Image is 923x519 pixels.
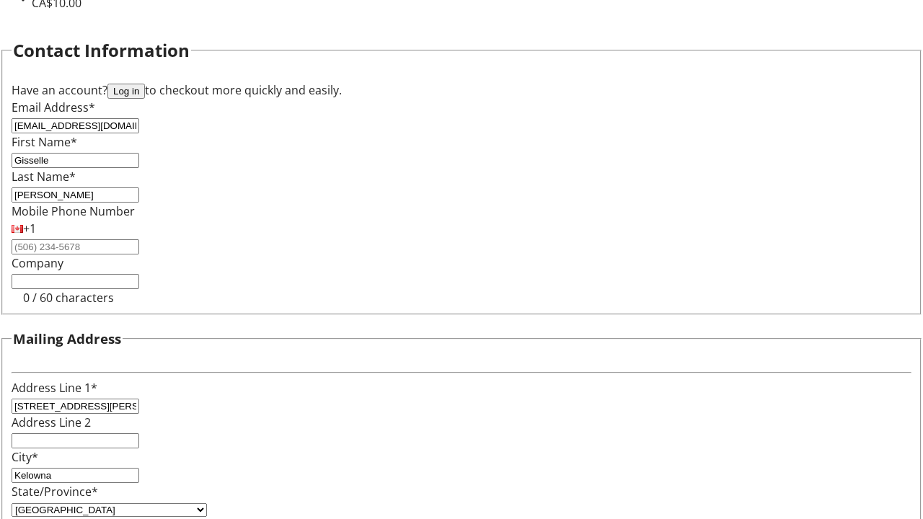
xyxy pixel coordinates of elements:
input: Address [12,399,139,414]
label: Address Line 2 [12,414,91,430]
label: State/Province* [12,484,98,500]
label: Address Line 1* [12,380,97,396]
tr-character-limit: 0 / 60 characters [23,290,114,306]
label: Company [12,255,63,271]
label: City* [12,449,38,465]
h3: Mailing Address [13,329,121,349]
button: Log in [107,84,145,99]
label: Mobile Phone Number [12,203,135,219]
label: Email Address* [12,99,95,115]
h2: Contact Information [13,37,190,63]
label: Last Name* [12,169,76,185]
input: City [12,468,139,483]
label: First Name* [12,134,77,150]
div: Have an account? to checkout more quickly and easily. [12,81,911,99]
input: (506) 234-5678 [12,239,139,254]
